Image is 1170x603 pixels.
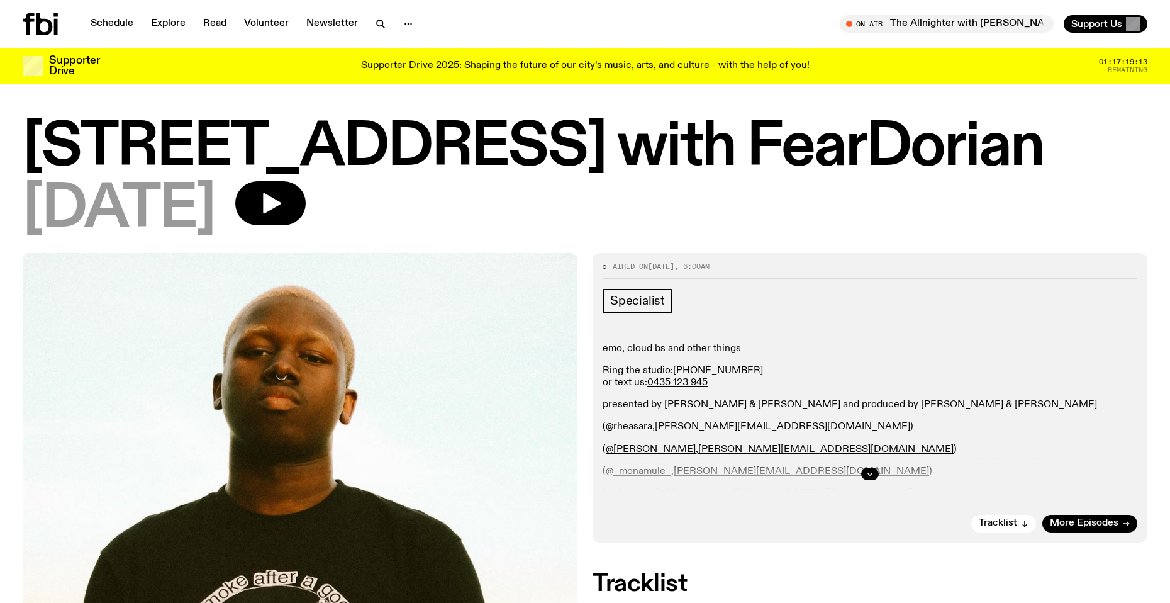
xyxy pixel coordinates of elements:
a: 0435 123 945 [647,378,708,388]
h1: [STREET_ADDRESS] with FearDorian [23,120,1147,176]
a: Read [196,15,234,33]
a: [PHONE_NUMBER] [673,366,763,376]
p: Ring the studio: or text us: [603,365,1137,389]
span: Specialist [610,294,665,308]
span: [DATE] [648,261,674,271]
span: More Episodes [1050,519,1118,528]
a: [PERSON_NAME][EMAIL_ADDRESS][DOMAIN_NAME] [655,422,910,432]
span: 01:17:19:13 [1099,59,1147,65]
span: Remaining [1108,67,1147,74]
button: Tracklist [971,515,1036,533]
a: More Episodes [1042,515,1137,533]
button: On AirThe Allnighter with [PERSON_NAME] and [PERSON_NAME] [840,15,1054,33]
p: ( , ) [603,444,1137,456]
a: Newsletter [299,15,365,33]
a: @rheasara [606,422,652,432]
span: , 6:00am [674,261,710,271]
a: Specialist [603,289,672,313]
p: presented by [PERSON_NAME] & [PERSON_NAME] and produced by [PERSON_NAME] & [PERSON_NAME] [603,399,1137,411]
button: Support Us [1064,15,1147,33]
span: Tracklist [979,519,1017,528]
h3: Supporter Drive [49,55,99,77]
a: Schedule [83,15,141,33]
a: Explore [143,15,193,33]
span: Support Us [1071,18,1122,30]
a: [PERSON_NAME][EMAIL_ADDRESS][DOMAIN_NAME] [698,444,954,454]
span: [DATE] [23,181,215,238]
h2: Tracklist [593,573,1147,595]
p: ( , ) [603,421,1137,433]
a: Volunteer [237,15,296,33]
span: Aired on [613,261,648,271]
p: emo, cloud bs and other things [603,343,1137,355]
a: @[PERSON_NAME] [606,444,696,454]
p: Supporter Drive 2025: Shaping the future of our city’s music, arts, and culture - with the help o... [361,60,810,72]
